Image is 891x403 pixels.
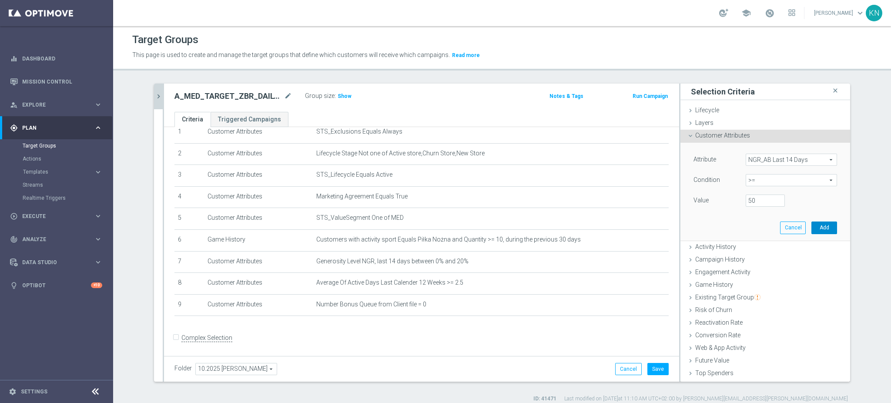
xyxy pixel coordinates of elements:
[741,8,751,18] span: school
[695,243,736,250] span: Activity History
[549,91,584,101] button: Notes & Tags
[695,319,743,326] span: Reactivation Rate
[10,212,18,220] i: play_circle_outline
[316,258,469,265] span: Generosity Level NGR, last 14 days between 0% and 20%
[94,212,102,220] i: keyboard_arrow_right
[21,389,47,394] a: Settings
[693,156,716,163] lable: Attribute
[811,222,837,234] button: Add
[335,92,336,100] label: :
[94,235,102,243] i: keyboard_arrow_right
[23,195,90,201] a: Realtime Triggers
[10,47,102,70] div: Dashboard
[10,213,103,220] button: play_circle_outline Execute keyboard_arrow_right
[23,142,90,149] a: Target Groups
[316,236,581,243] span: Customers with activity sport Equals Piłka Nożna and Quantity >= 10, during the previous 30 days
[154,84,163,109] button: chevron_right
[174,186,204,208] td: 4
[204,143,313,165] td: Customer Attributes
[693,196,709,204] label: Value
[154,92,163,101] i: chevron_right
[91,282,102,288] div: +10
[316,193,408,200] span: Marketing Agreement Equals True
[23,155,90,162] a: Actions
[174,294,204,316] td: 9
[132,34,198,46] h1: Target Groups
[10,101,18,109] i: person_search
[10,78,103,85] button: Mission Control
[10,235,18,243] i: track_changes
[10,101,103,108] button: person_search Explore keyboard_arrow_right
[695,294,760,301] span: Existing Target Group
[695,107,719,114] span: Lifecycle
[22,237,94,242] span: Analyze
[284,91,292,101] i: mode_edit
[23,139,112,152] div: Target Groups
[174,165,204,187] td: 3
[23,169,94,175] div: Templates
[204,186,313,208] td: Customer Attributes
[23,152,112,165] div: Actions
[10,282,103,289] button: lightbulb Optibot +10
[10,70,102,93] div: Mission Control
[695,332,740,339] span: Conversion Rate
[316,171,392,178] span: STS_Lifecycle Equals Active
[22,125,94,131] span: Plan
[866,5,882,21] div: KN
[23,165,112,178] div: Templates
[204,273,313,295] td: Customer Attributes
[316,301,426,308] span: Number Bonus Queue from Client file = 0
[316,128,402,135] span: STS_Exclusions Equals Always
[174,365,192,372] label: Folder
[338,93,352,99] span: Show
[316,150,485,157] span: Lifecycle Stage Not one of Active store,Churn Store,New Store
[831,85,840,97] i: close
[204,208,313,230] td: Customer Attributes
[22,102,94,107] span: Explore
[10,55,103,62] div: equalizer Dashboard
[695,281,733,288] span: Game History
[174,229,204,251] td: 6
[695,357,729,364] span: Future Value
[316,279,463,286] span: Average Of Active Days Last Calender 12 Weeks >= 2.5
[204,251,313,273] td: Customer Attributes
[9,388,17,396] i: settings
[632,91,669,101] button: Run Campaign
[10,124,18,132] i: gps_fixed
[533,395,556,403] label: ID: 41471
[10,236,103,243] button: track_changes Analyze keyboard_arrow_right
[695,369,734,376] span: Top Spenders
[23,169,85,175] span: Templates
[22,214,94,219] span: Execute
[174,91,282,101] h2: A_MED_TARGET_ZBR_DAILY_50DO50_031025
[10,124,94,132] div: Plan
[564,395,848,403] label: Last modified on [DATE] at 11:10 AM UTC+02:00 by [PERSON_NAME][EMAIL_ADDRESS][PERSON_NAME][DOMAIN...
[10,259,103,266] button: Data Studio keyboard_arrow_right
[695,256,745,263] span: Campaign History
[10,101,94,109] div: Explore
[10,235,94,243] div: Analyze
[174,143,204,165] td: 2
[695,344,746,351] span: Web & App Activity
[174,251,204,273] td: 7
[693,176,720,183] lable: Condition
[174,121,204,143] td: 1
[94,101,102,109] i: keyboard_arrow_right
[10,212,94,220] div: Execute
[181,334,232,342] label: Complex Selection
[451,50,481,60] button: Read more
[316,214,404,222] span: STS_ValueSegment One of MED
[174,112,211,127] a: Criteria
[10,124,103,131] div: gps_fixed Plan keyboard_arrow_right
[10,274,102,297] div: Optibot
[813,7,866,20] a: [PERSON_NAME]keyboard_arrow_down
[94,258,102,266] i: keyboard_arrow_right
[305,92,335,100] label: Group size
[695,306,732,313] span: Risk of Churn
[204,165,313,187] td: Customer Attributes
